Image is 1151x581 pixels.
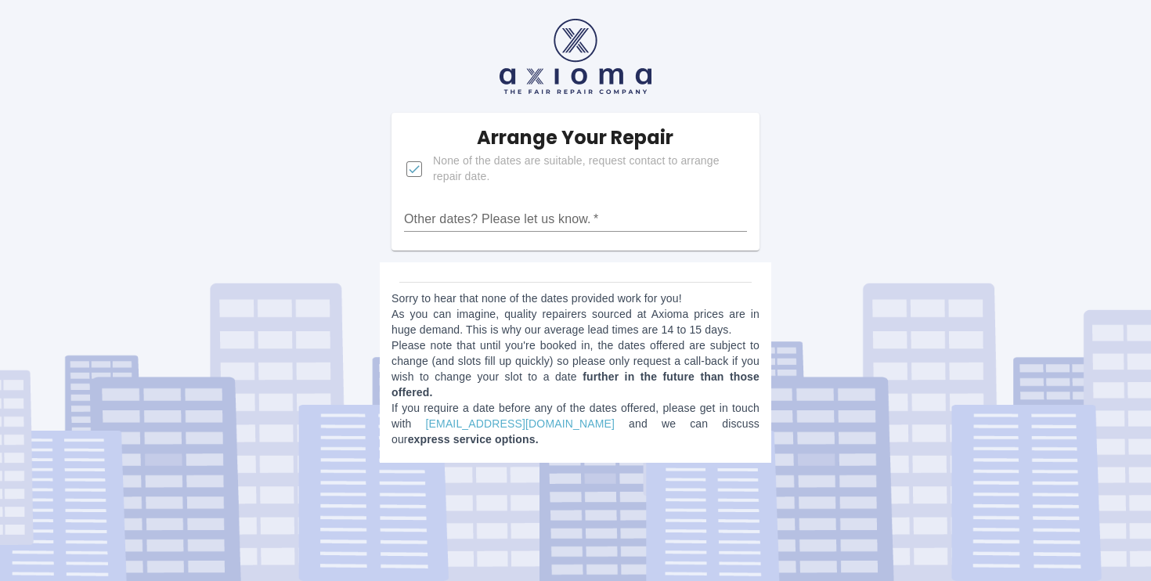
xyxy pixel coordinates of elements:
[500,19,651,94] img: axioma
[477,125,673,150] h5: Arrange Your Repair
[391,290,760,447] p: Sorry to hear that none of the dates provided work for you! As you can imagine, quality repairers...
[408,433,539,446] b: express service options.
[433,153,734,185] span: None of the dates are suitable, request contact to arrange repair date.
[426,417,615,430] a: [EMAIL_ADDRESS][DOMAIN_NAME]
[391,370,760,399] b: further in the future than those offered.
